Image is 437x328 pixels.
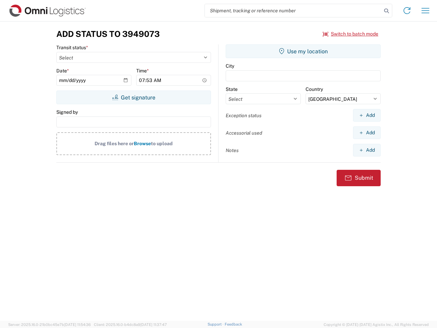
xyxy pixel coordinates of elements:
span: Client: 2025.16.0-b4dc8a9 [94,323,167,327]
h3: Add Status to 3949073 [56,29,160,39]
label: Exception status [226,112,262,119]
label: Date [56,68,69,74]
label: Country [306,86,323,92]
button: Switch to batch mode [323,28,378,40]
label: Transit status [56,44,88,51]
label: Time [136,68,149,74]
span: to upload [151,141,173,146]
span: [DATE] 11:37:47 [140,323,167,327]
label: Notes [226,147,239,153]
label: Signed by [56,109,78,115]
label: State [226,86,238,92]
button: Get signature [56,91,211,104]
label: Accessorial used [226,130,262,136]
input: Shipment, tracking or reference number [205,4,382,17]
span: Browse [134,141,151,146]
span: Drag files here or [95,141,134,146]
span: Server: 2025.16.0-21b0bc45e7b [8,323,91,327]
a: Support [208,322,225,326]
button: Add [353,144,381,156]
span: Copyright © [DATE]-[DATE] Agistix Inc., All Rights Reserved [324,322,429,328]
label: City [226,63,234,69]
button: Add [353,126,381,139]
button: Use my location [226,44,381,58]
button: Add [353,109,381,122]
span: [DATE] 11:54:36 [64,323,91,327]
button: Submit [337,170,381,186]
a: Feedback [225,322,242,326]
